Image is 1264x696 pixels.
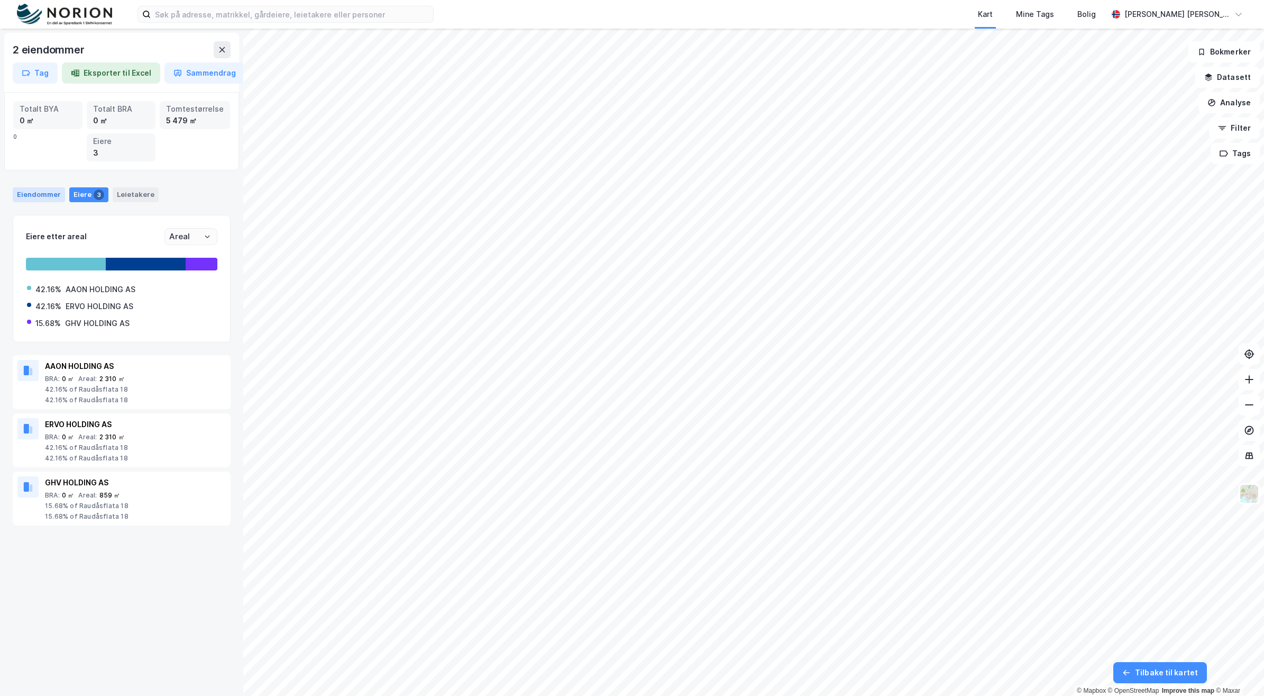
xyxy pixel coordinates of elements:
div: Areal : [78,433,97,441]
div: 0 ㎡ [62,375,75,383]
div: BRA : [45,491,60,500]
div: Areal : [78,491,97,500]
div: Totalt BYA [20,103,76,115]
button: Sammendrag [164,62,245,84]
a: Improve this map [1162,687,1214,694]
button: Tag [13,62,58,84]
div: Eiere etter areal [26,230,164,243]
div: 42.16% of Raudåsflata 18 [45,444,226,452]
div: 3 [93,147,150,159]
div: GHV HOLDING AS [45,476,226,489]
div: 15.68% of Raudåsflata 18 [45,502,226,510]
div: 15.68% [35,317,61,330]
div: 859 ㎡ [99,491,121,500]
img: Z [1239,484,1259,504]
div: AAON HOLDING AS [45,360,226,373]
img: norion-logo.80e7a08dc31c2e691866.png [17,4,112,25]
div: 2 310 ㎡ [99,375,125,383]
div: 42.16% of Raudåsflata 18 [45,385,226,394]
div: Kart [978,8,993,21]
button: Eksporter til Excel [62,62,160,84]
a: OpenStreetMap [1108,687,1159,694]
div: [PERSON_NAME] [PERSON_NAME] [1124,8,1230,21]
div: 2 eiendommer [13,41,87,58]
div: 3 [94,189,104,200]
button: Filter [1209,117,1260,139]
div: 42.16% of Raudåsflata 18 [45,396,226,404]
div: GHV HOLDING AS [65,317,130,330]
div: 42.16% of Raudåsflata 18 [45,454,226,463]
div: Bolig [1077,8,1096,21]
a: Mapbox [1077,687,1106,694]
div: 2 310 ㎡ [99,433,125,441]
div: AAON HOLDING AS [66,283,135,296]
div: BRA : [45,433,60,441]
div: 0 ㎡ [93,115,150,126]
div: 0 [13,101,230,161]
div: BRA : [45,375,60,383]
div: Mine Tags [1016,8,1054,21]
button: Tilbake til kartet [1113,662,1207,683]
div: Areal : [78,375,97,383]
input: ClearOpen [165,229,217,245]
button: Open [203,232,212,241]
div: 0 ㎡ [62,433,75,441]
div: Totalt BRA [93,103,150,115]
div: 5 479 ㎡ [166,115,224,126]
button: Analyse [1198,92,1260,113]
div: Eiere [93,135,150,147]
div: 42.16% [35,283,61,296]
div: 15.68% of Raudåsflata 18 [45,512,226,521]
div: 42.16% [35,300,61,313]
div: Eiere [69,187,108,202]
div: Leietakere [113,187,159,202]
div: Tomtestørrelse [166,103,224,115]
button: Bokmerker [1188,41,1260,62]
div: 0 ㎡ [20,115,76,126]
div: Kontrollprogram for chat [1211,645,1264,696]
div: ERVO HOLDING AS [45,418,226,431]
button: Datasett [1195,67,1260,88]
div: Eiendommer [13,187,65,202]
div: ERVO HOLDING AS [66,300,133,313]
button: Tags [1211,143,1260,164]
input: Søk på adresse, matrikkel, gårdeiere, leietakere eller personer [151,6,433,22]
iframe: Chat Widget [1211,645,1264,696]
div: 0 ㎡ [62,491,75,500]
